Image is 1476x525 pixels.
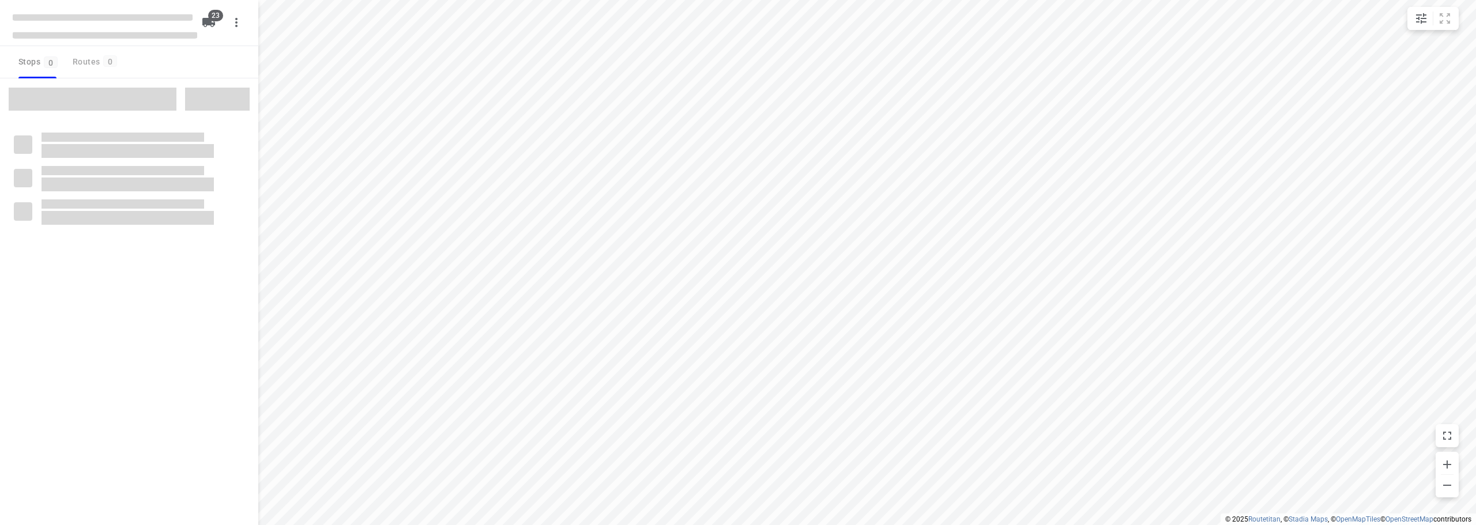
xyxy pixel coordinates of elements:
[1336,515,1380,523] a: OpenMapTiles
[1225,515,1471,523] li: © 2025 , © , © © contributors
[1407,7,1459,30] div: small contained button group
[1248,515,1281,523] a: Routetitan
[1289,515,1328,523] a: Stadia Maps
[1410,7,1433,30] button: Map settings
[1385,515,1433,523] a: OpenStreetMap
